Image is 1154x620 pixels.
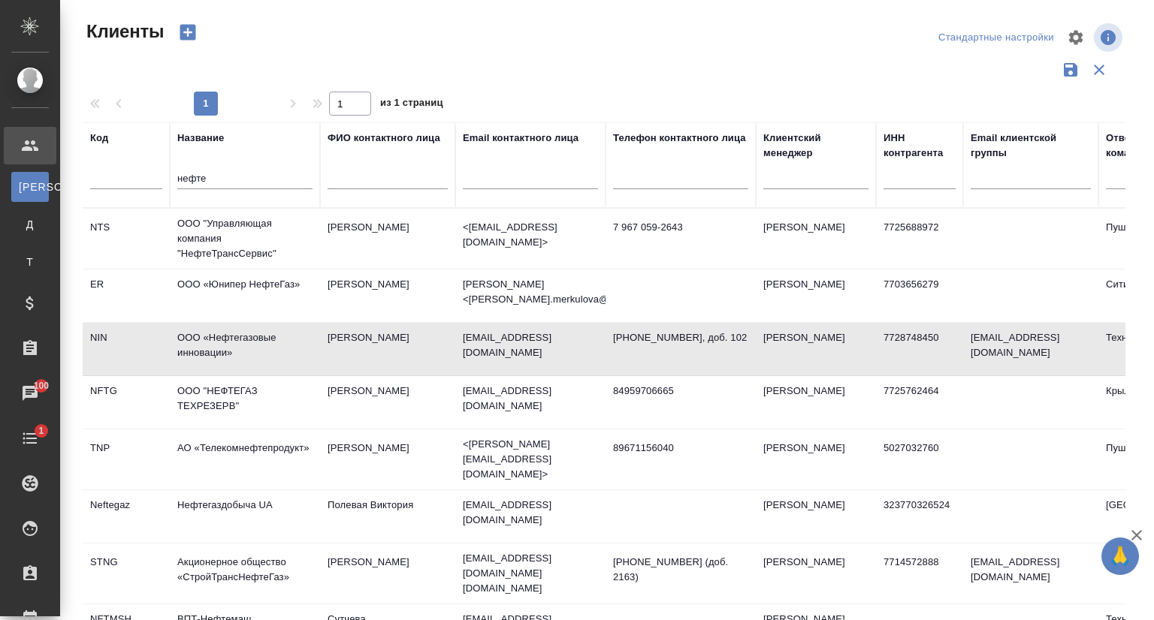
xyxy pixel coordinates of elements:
td: Нефтегаздобыча UA [170,490,320,543]
span: Т [19,254,41,269]
p: 84959706665 [613,384,748,399]
td: АО «Телекомнефтепродукт» [170,433,320,486]
td: [PERSON_NAME] [756,433,876,486]
td: [PERSON_NAME] [756,269,876,322]
button: Сохранить фильтры [1056,56,1085,84]
td: NFTG [83,376,170,429]
p: [EMAIL_ADDRESS][DOMAIN_NAME] [DOMAIN_NAME] [463,551,598,596]
td: ООО "НЕФТЕГАЗ ТЕХРЕЗЕРВ" [170,376,320,429]
span: из 1 страниц [380,94,443,116]
td: Neftegaz [83,490,170,543]
td: [EMAIL_ADDRESS][DOMAIN_NAME] [963,323,1098,375]
p: <[EMAIL_ADDRESS][DOMAIN_NAME]> [463,220,598,250]
td: ER [83,269,170,322]
td: 7703656279 [876,269,963,322]
div: ИНН контрагента [884,131,956,161]
button: Сбросить фильтры [1085,56,1113,84]
button: 🙏 [1101,537,1139,575]
a: [PERSON_NAME] [11,172,49,202]
p: [PHONE_NUMBER] (доб. 2163) [613,555,748,585]
span: [PERSON_NAME] [19,179,41,194]
td: 323770326524 [876,490,963,543]
td: [PERSON_NAME] [320,212,455,265]
p: 89671156040 [613,441,748,456]
td: [PERSON_NAME] [320,547,455,600]
td: [PERSON_NAME] [756,547,876,600]
td: Полевая Виктория [320,490,455,543]
div: ФИО контактного лица [328,131,440,146]
p: [PHONE_NUMBER], доб. 102 [613,330,748,345]
p: [EMAIL_ADDRESS][DOMAIN_NAME] [463,330,598,360]
a: 100 [4,375,56,412]
td: 7725762464 [876,376,963,429]
td: NTS [83,212,170,265]
td: 7728748450 [876,323,963,375]
td: [PERSON_NAME] [756,376,876,429]
td: [PERSON_NAME] [320,376,455,429]
td: [PERSON_NAME] [320,433,455,486]
div: Телефон контактного лица [613,131,746,146]
td: STNG [83,547,170,600]
p: [PERSON_NAME] <[PERSON_NAME].merkulova@unipe... [463,277,598,307]
span: Д [19,217,41,232]
td: 7725688972 [876,212,963,265]
td: [EMAIL_ADDRESS][DOMAIN_NAME] [963,547,1098,600]
td: [PERSON_NAME] [320,323,455,375]
td: [PERSON_NAME] [756,490,876,543]
td: ООО «Юнипер НефтеГаз» [170,269,320,322]
span: 100 [25,378,59,393]
p: 7 967 059-2643 [613,220,748,235]
div: split button [935,26,1058,50]
a: Д [11,209,49,239]
a: Т [11,247,49,277]
td: NIN [83,323,170,375]
span: Настроить таблицу [1058,20,1094,56]
div: Название [177,131,224,146]
p: [EMAIL_ADDRESS][DOMAIN_NAME] [463,498,598,528]
td: [PERSON_NAME] [756,323,876,375]
td: Акционерное общество «СтройТрансНефтеГаз» [170,547,320,600]
span: 1 [29,423,53,438]
td: 7714572888 [876,547,963,600]
a: 1 [4,420,56,457]
td: TNP [83,433,170,486]
div: Email контактного лица [463,131,579,146]
td: ООО «Нефтегазовые инновации» [170,323,320,375]
div: Код [90,131,108,146]
td: ООО "Управляющая компания "НефтеТрансСервис" [170,209,320,269]
td: [PERSON_NAME] [320,269,455,322]
p: [EMAIL_ADDRESS][DOMAIN_NAME] [463,384,598,414]
button: Создать [170,20,206,45]
td: 5027032760 [876,433,963,486]
div: Клиентский менеджер [763,131,869,161]
div: Email клиентской группы [971,131,1091,161]
p: <[PERSON_NAME][EMAIL_ADDRESS][DOMAIN_NAME]> [463,437,598,482]
td: [PERSON_NAME] [756,212,876,265]
span: 🙏 [1107,540,1133,572]
span: Клиенты [83,20,164,44]
span: Посмотреть информацию [1094,23,1125,52]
